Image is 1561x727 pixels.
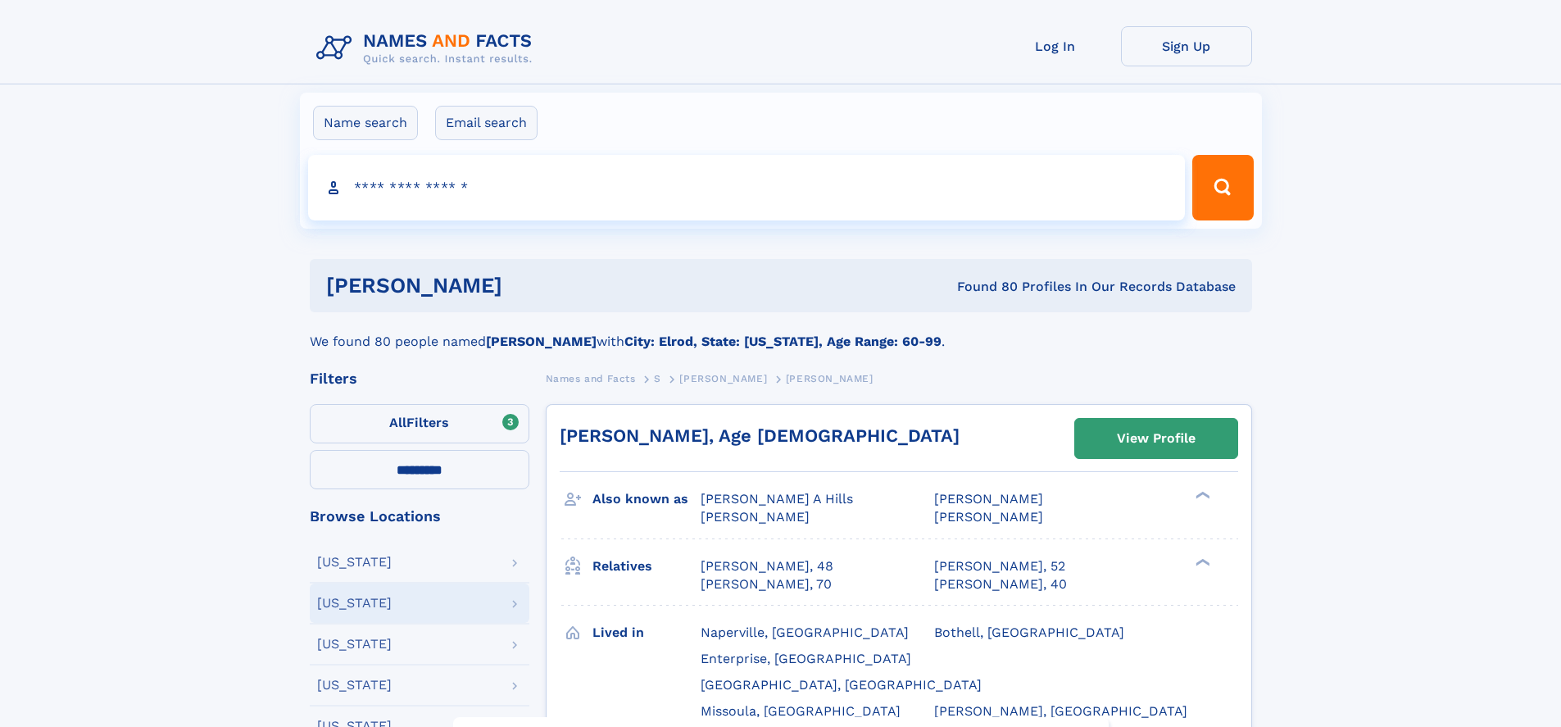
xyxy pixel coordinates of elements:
[435,106,538,140] label: Email search
[1121,26,1252,66] a: Sign Up
[701,703,901,719] span: Missoula, [GEOGRAPHIC_DATA]
[308,155,1186,220] input: search input
[310,26,546,70] img: Logo Names and Facts
[1117,420,1196,457] div: View Profile
[1075,419,1237,458] a: View Profile
[1191,557,1211,567] div: ❯
[310,312,1252,352] div: We found 80 people named with .
[313,106,418,140] label: Name search
[317,679,392,692] div: [US_STATE]
[701,651,911,666] span: Enterprise, [GEOGRAPHIC_DATA]
[701,625,909,640] span: Naperville, [GEOGRAPHIC_DATA]
[592,619,701,647] h3: Lived in
[310,371,529,386] div: Filters
[786,373,874,384] span: [PERSON_NAME]
[679,373,767,384] span: [PERSON_NAME]
[934,703,1187,719] span: [PERSON_NAME], [GEOGRAPHIC_DATA]
[560,425,960,446] a: [PERSON_NAME], Age [DEMOGRAPHIC_DATA]
[310,509,529,524] div: Browse Locations
[389,415,406,430] span: All
[701,509,810,525] span: [PERSON_NAME]
[592,485,701,513] h3: Also known as
[654,368,661,388] a: S
[729,278,1236,296] div: Found 80 Profiles In Our Records Database
[934,575,1067,593] a: [PERSON_NAME], 40
[934,625,1124,640] span: Bothell, [GEOGRAPHIC_DATA]
[701,557,833,575] a: [PERSON_NAME], 48
[990,26,1121,66] a: Log In
[934,491,1043,507] span: [PERSON_NAME]
[486,334,597,349] b: [PERSON_NAME]
[679,368,767,388] a: [PERSON_NAME]
[934,509,1043,525] span: [PERSON_NAME]
[654,373,661,384] span: S
[934,557,1065,575] a: [PERSON_NAME], 52
[624,334,942,349] b: City: Elrod, State: [US_STATE], Age Range: 60-99
[317,556,392,569] div: [US_STATE]
[592,552,701,580] h3: Relatives
[701,491,853,507] span: [PERSON_NAME] A Hills
[326,275,730,296] h1: [PERSON_NAME]
[701,677,982,693] span: [GEOGRAPHIC_DATA], [GEOGRAPHIC_DATA]
[310,404,529,443] label: Filters
[546,368,636,388] a: Names and Facts
[317,638,392,651] div: [US_STATE]
[1192,155,1253,220] button: Search Button
[1191,490,1211,501] div: ❯
[317,597,392,610] div: [US_STATE]
[701,575,832,593] a: [PERSON_NAME], 70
